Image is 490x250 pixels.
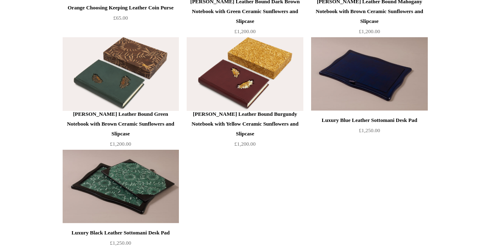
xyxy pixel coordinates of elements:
[313,115,425,125] div: Luxury Blue Leather Sottomani Desk Pad
[63,109,179,149] a: [PERSON_NAME] Leather Bound Green Notebook with Brown Ceramic Sunflowers and Slipcase £1,200.00
[235,28,256,34] span: £1,200.00
[63,37,179,111] a: Steve Harrison Leather Bound Green Notebook with Brown Ceramic Sunflowers and Slipcase Steve Harr...
[65,109,177,139] div: [PERSON_NAME] Leather Bound Green Notebook with Brown Ceramic Sunflowers and Slipcase
[189,109,301,139] div: [PERSON_NAME] Leather Bound Burgundy Notebook with Yellow Ceramic Sunflowers and Slipcase
[65,228,177,238] div: Luxury Black Leather Sottomani Desk Pad
[110,240,131,246] span: £1,250.00
[63,150,179,223] a: Luxury Black Leather Sottomani Desk Pad Luxury Black Leather Sottomani Desk Pad
[63,150,179,223] img: Luxury Black Leather Sottomani Desk Pad
[311,37,427,111] img: Luxury Blue Leather Sottomani Desk Pad
[63,37,179,111] img: Steve Harrison Leather Bound Green Notebook with Brown Ceramic Sunflowers and Slipcase
[65,3,177,13] div: Orange Choosing Keeping Leather Coin Purse
[359,127,380,133] span: £1,250.00
[359,28,380,34] span: £1,200.00
[187,109,303,149] a: [PERSON_NAME] Leather Bound Burgundy Notebook with Yellow Ceramic Sunflowers and Slipcase £1,200.00
[187,37,303,111] a: Steve Harrison Leather Bound Burgundy Notebook with Yellow Ceramic Sunflowers and Slipcase Steve ...
[235,141,256,147] span: £1,200.00
[110,141,131,147] span: £1,200.00
[311,115,427,149] a: Luxury Blue Leather Sottomani Desk Pad £1,250.00
[311,37,427,111] a: Luxury Blue Leather Sottomani Desk Pad Luxury Blue Leather Sottomani Desk Pad
[187,37,303,111] img: Steve Harrison Leather Bound Burgundy Notebook with Yellow Ceramic Sunflowers and Slipcase
[63,3,179,36] a: Orange Choosing Keeping Leather Coin Purse £65.00
[113,15,128,21] span: £65.00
